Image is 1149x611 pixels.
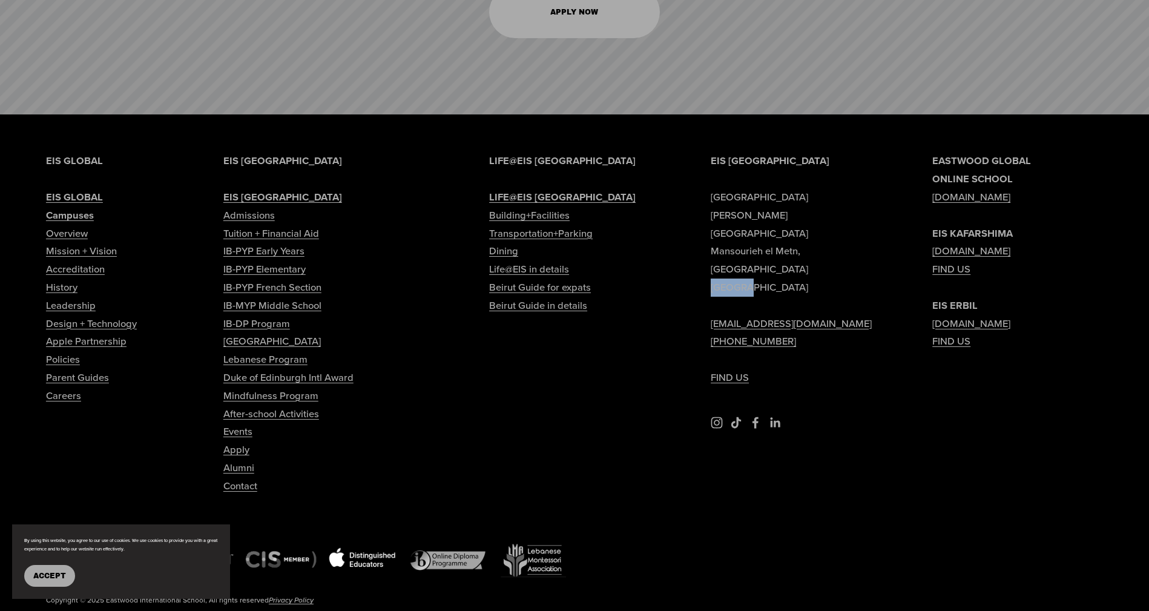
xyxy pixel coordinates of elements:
[223,297,321,315] a: IB-MYP Middle School
[489,279,591,297] a: Beirut Guide for expats
[223,242,305,260] a: IB-PYP Early Years
[269,593,314,607] a: Privacy Policy
[33,572,66,580] span: Accept
[46,206,94,225] a: Campuses
[46,387,81,405] a: Careers
[46,369,109,387] a: Parent Guides
[223,332,321,351] a: [GEOGRAPHIC_DATA]
[223,190,342,204] strong: EIS [GEOGRAPHIC_DATA]
[223,188,342,206] a: EIS [GEOGRAPHIC_DATA]
[223,423,252,441] a: Events
[46,153,103,168] strong: EIS GLOBAL
[46,188,103,206] a: EIS GLOBAL
[223,260,306,279] a: IB-PYP Elementary
[489,225,593,243] a: Transportation+Parking
[46,279,77,297] a: History
[223,351,308,369] a: Lebanese Program
[932,226,1013,240] strong: EIS KAFARSHIMA
[489,188,636,206] a: LIFE@EIS [GEOGRAPHIC_DATA]
[932,242,1010,260] a: [DOMAIN_NAME]
[489,206,570,225] a: Building+Facilities
[730,417,742,429] a: TikTok
[711,332,796,351] a: [PHONE_NUMBER]
[223,153,342,168] strong: EIS [GEOGRAPHIC_DATA]
[489,153,636,168] strong: LIFE@EIS [GEOGRAPHIC_DATA]
[932,315,1010,333] a: [DOMAIN_NAME]
[223,477,257,495] a: Contact
[269,595,314,605] em: Privacy Policy
[223,315,290,333] a: IB-DP Program
[711,153,829,168] strong: EIS [GEOGRAPHIC_DATA]
[223,387,318,405] a: Mindfulness Program
[932,332,970,351] a: FIND US
[46,351,80,369] a: Policies
[46,315,137,333] a: Design + Technology
[24,565,75,587] button: Accept
[489,297,587,315] a: Beirut Guide in details
[489,190,636,204] strong: LIFE@EIS [GEOGRAPHIC_DATA]
[932,298,978,312] strong: EIS ERBIL
[489,242,518,260] a: Dining
[223,441,249,459] a: Apply
[46,242,117,260] a: Mission + Vision
[223,369,354,387] a: Duke of Edinburgh Intl Award
[223,206,275,225] a: Admissions
[46,593,527,607] p: Copyright © 2025 Eastwood International School, All rights reserved
[932,188,1010,206] a: [DOMAIN_NAME]
[223,279,321,297] a: IB-PYP French Section
[46,260,105,279] a: Accreditation
[46,225,88,243] a: Overview
[769,417,781,429] a: LinkedIn
[24,537,218,553] p: By using this website, you agree to our use of cookies. We use cookies to provide you with a grea...
[711,417,723,429] a: Instagram
[223,459,254,477] a: Alumni
[711,315,872,333] a: [EMAIL_ADDRESS][DOMAIN_NAME]
[711,152,881,386] p: [GEOGRAPHIC_DATA] [PERSON_NAME][GEOGRAPHIC_DATA] Mansourieh el Metn, [GEOGRAPHIC_DATA] [GEOGRAPHI...
[46,208,94,222] strong: Campuses
[223,405,319,423] a: After-school Activities
[46,190,103,204] strong: EIS GLOBAL
[749,417,762,429] a: Facebook
[46,332,127,351] a: Apple Partnership
[711,369,749,387] a: FIND US
[932,153,1031,186] strong: EASTWOOD GLOBAL ONLINE SCHOOL
[12,524,230,599] section: Cookie banner
[223,225,319,243] a: Tuition + Financial Aid
[46,297,96,315] a: Leadership
[932,260,970,279] a: FIND US
[489,260,569,279] a: Life@EIS in details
